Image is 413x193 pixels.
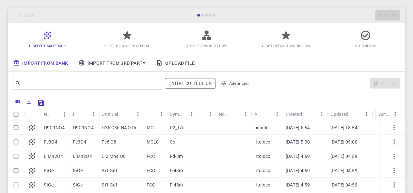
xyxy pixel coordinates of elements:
[169,153,183,159] p: Fd-3m
[262,43,310,48] span: 4. Set Default Workflow
[169,167,183,174] p: F-43m
[285,167,310,174] p: [DATE] 4:59
[147,167,155,174] p: FCC
[151,54,200,71] a: Upload File
[73,54,151,71] a: Import From 3rd Party
[73,167,83,174] p: SiGe
[254,108,261,120] div: Account
[133,109,143,119] button: Menu
[73,108,78,120] div: Formula
[73,124,94,131] p: H9C9NO4
[102,108,122,120] div: Unit Cell Formula
[44,139,57,145] p: Fe3O4
[285,182,310,188] p: [DATE] 4:59
[98,108,143,120] div: Unit Cell Formula
[219,108,230,120] div: Non-periodic
[8,54,73,71] a: Import From Bank
[102,153,126,159] p: Li2 Mn4 O8
[44,124,65,131] p: H9C9NO4
[147,139,159,145] p: MCLC
[77,109,88,119] button: Sort
[169,108,186,120] div: Symmetry
[254,153,270,159] p: litoloco
[390,109,400,119] button: Menu
[254,182,270,188] p: litoloco
[35,96,48,109] button: Save Explorer Settings
[186,43,228,48] span: 3. Select Workflows
[143,108,167,120] div: Lattice
[44,167,54,174] p: SiGe
[147,109,157,119] button: Sort
[330,108,348,120] div: Updated
[28,43,67,48] span: 1. Select Materials
[49,109,59,119] button: Sort
[147,182,155,188] p: FCC
[59,109,70,119] button: Menu
[147,153,155,159] p: FCC
[70,108,99,120] div: Formula
[40,108,70,120] div: Name
[13,5,37,10] span: Support
[44,182,54,188] p: SiGe
[88,109,98,119] button: Menu
[282,108,327,120] div: Created
[73,153,92,159] p: LiMn2O4
[12,96,24,107] button: Columns
[102,124,136,131] p: H36 C36 N4 O16
[254,167,270,174] p: litoloco
[218,78,252,89] button: Advanced
[330,153,357,159] p: [DATE] 04:59
[317,109,327,119] button: Menu
[104,43,150,48] span: 2. Set Default Material
[102,167,118,174] p: Si1 Ge1
[73,139,87,145] p: Fe3O4
[73,182,83,188] p: SiGe
[24,108,40,120] div: Icon
[272,109,282,119] button: Menu
[330,124,357,131] p: [DATE] 18:54
[348,109,359,119] button: Sort
[122,109,133,119] button: Sort
[44,108,49,120] div: Name
[302,109,312,119] button: Sort
[241,109,251,119] button: Menu
[147,124,156,131] p: MCL
[169,139,175,145] p: Cc
[165,78,215,89] span: Filter throughout whole library including sets (folders)
[285,153,310,159] p: [DATE] 4:59
[327,108,372,120] div: Updated
[285,124,310,131] p: [DATE] 6:54
[285,108,302,120] div: Created
[285,139,310,145] p: [DATE] 5:00
[102,182,118,188] p: Si1 Ge1
[197,108,215,120] div: Tags
[156,109,166,119] button: Menu
[375,108,400,120] div: Actions
[44,153,63,159] p: LiMn2O4
[251,108,282,120] div: Account
[330,167,357,174] p: [DATE] 04:59
[330,182,357,188] p: [DATE] 04:59
[169,182,183,188] p: F-43m
[361,109,372,119] button: Menu
[261,109,272,119] button: Sort
[254,124,268,131] p: pchille
[379,108,390,120] div: Actions
[169,124,184,131] p: P2_1/c
[330,139,357,145] p: [DATE] 05:00
[355,43,376,48] span: 5. Confirm
[102,139,116,145] p: Fe6 O8
[230,109,241,119] button: Sort
[254,139,270,145] p: litoloco
[165,78,215,89] button: Entire collection
[205,109,215,119] button: Menu
[215,108,251,120] div: Non-periodic
[166,108,197,120] div: Symmetry
[186,109,197,119] button: Menu
[24,96,35,107] button: Export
